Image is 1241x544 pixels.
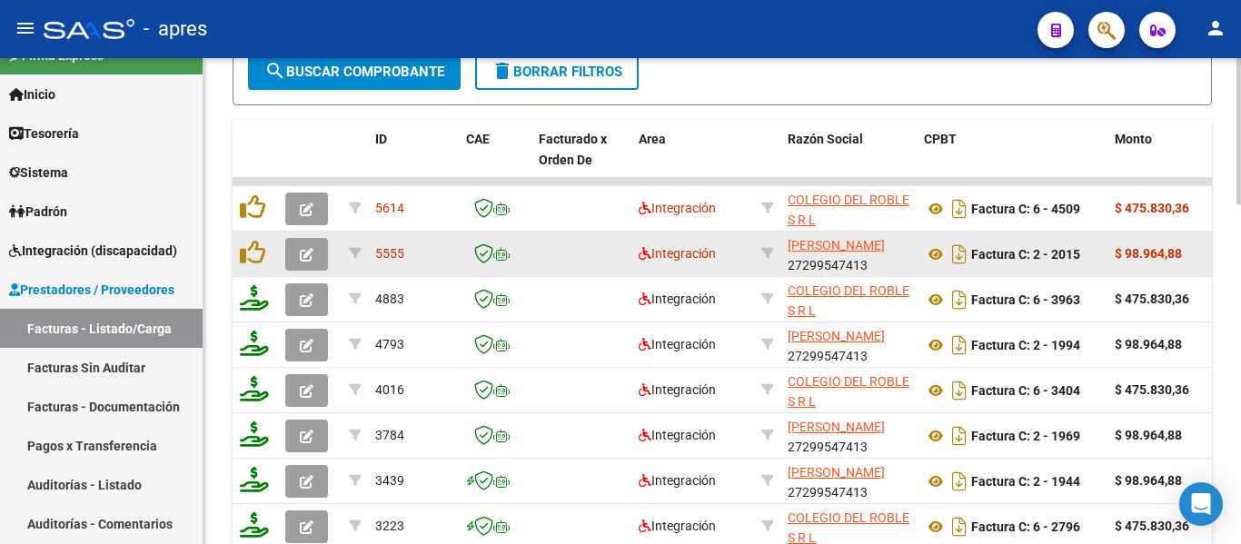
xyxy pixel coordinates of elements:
[375,519,404,533] span: 3223
[639,246,716,261] span: Integración
[948,285,971,314] i: Descargar documento
[491,60,513,82] mat-icon: delete
[375,132,387,146] span: ID
[639,382,716,397] span: Integración
[948,467,971,496] i: Descargar documento
[264,64,444,80] span: Buscar Comprobante
[788,235,909,273] div: 27299547413
[788,417,909,455] div: 27299547413
[9,163,68,183] span: Sistema
[788,193,909,228] span: COLEGIO DEL ROBLE S R L
[788,132,863,146] span: Razón Social
[1115,519,1189,533] strong: $ 475.830,36
[9,84,55,104] span: Inicio
[948,512,971,541] i: Descargar documento
[9,124,79,143] span: Tesorería
[971,383,1080,398] strong: Factura C: 6 - 3404
[631,120,754,200] datatable-header-cell: Area
[788,329,885,343] span: [PERSON_NAME]
[639,292,716,306] span: Integración
[639,428,716,442] span: Integración
[1107,120,1216,200] datatable-header-cell: Monto
[948,331,971,360] i: Descargar documento
[375,473,404,488] span: 3439
[9,202,67,222] span: Padrón
[375,382,404,397] span: 4016
[144,9,207,49] span: - apres
[639,473,716,488] span: Integración
[375,428,404,442] span: 3784
[466,132,490,146] span: CAE
[1115,201,1189,215] strong: $ 475.830,36
[539,132,607,167] span: Facturado x Orden De
[948,421,971,450] i: Descargar documento
[971,474,1080,489] strong: Factura C: 2 - 1944
[15,17,36,39] mat-icon: menu
[788,238,885,252] span: [PERSON_NAME]
[1115,132,1152,146] span: Monto
[1115,473,1182,488] strong: $ 98.964,88
[948,376,971,405] i: Descargar documento
[917,120,1107,200] datatable-header-cell: CPBT
[531,120,631,200] datatable-header-cell: Facturado x Orden De
[971,519,1080,534] strong: Factura C: 6 - 2796
[639,132,666,146] span: Area
[788,371,909,410] div: 30695582702
[459,120,531,200] datatable-header-cell: CAE
[375,337,404,351] span: 4793
[788,465,885,480] span: [PERSON_NAME]
[948,194,971,223] i: Descargar documento
[368,120,459,200] datatable-header-cell: ID
[788,190,909,228] div: 30695582702
[971,429,1080,443] strong: Factura C: 2 - 1969
[9,241,177,261] span: Integración (discapacidad)
[1179,482,1223,526] div: Open Intercom Messenger
[639,519,716,533] span: Integración
[1115,246,1182,261] strong: $ 98.964,88
[788,374,909,410] span: COLEGIO DEL ROBLE S R L
[971,292,1080,307] strong: Factura C: 6 - 3963
[639,201,716,215] span: Integración
[780,120,917,200] datatable-header-cell: Razón Social
[639,337,716,351] span: Integración
[375,292,404,306] span: 4883
[1115,292,1189,306] strong: $ 475.830,36
[9,280,174,300] span: Prestadores / Proveedores
[491,64,622,80] span: Borrar Filtros
[1115,337,1182,351] strong: $ 98.964,88
[788,420,885,434] span: [PERSON_NAME]
[971,202,1080,216] strong: Factura C: 6 - 4509
[375,246,404,261] span: 5555
[1205,17,1226,39] mat-icon: person
[948,240,971,269] i: Descargar documento
[1115,382,1189,397] strong: $ 475.830,36
[1115,428,1182,442] strong: $ 98.964,88
[788,281,909,319] div: 30695582702
[375,201,404,215] span: 5614
[475,54,639,90] button: Borrar Filtros
[264,60,286,82] mat-icon: search
[788,326,909,364] div: 27299547413
[971,338,1080,352] strong: Factura C: 2 - 1994
[971,247,1080,262] strong: Factura C: 2 - 2015
[248,54,461,90] button: Buscar Comprobante
[924,132,957,146] span: CPBT
[788,283,909,319] span: COLEGIO DEL ROBLE S R L
[788,462,909,500] div: 27299547413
